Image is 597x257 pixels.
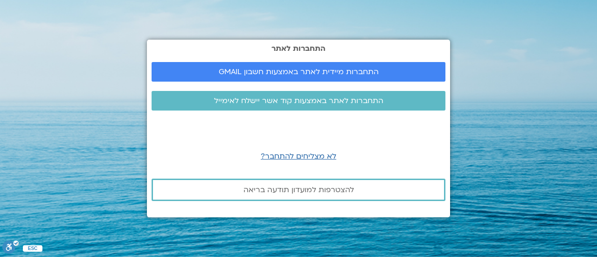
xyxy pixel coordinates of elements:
[243,186,354,194] span: להצטרפות למועדון תודעה בריאה
[219,68,379,76] span: התחברות מיידית לאתר באמצעות חשבון GMAIL
[152,62,445,82] a: התחברות מיידית לאתר באמצעות חשבון GMAIL
[261,151,336,161] a: לא מצליחים להתחבר?
[214,97,383,105] span: התחברות לאתר באמצעות קוד אשר יישלח לאימייל
[152,179,445,201] a: להצטרפות למועדון תודעה בריאה
[152,44,445,53] h2: התחברות לאתר
[152,91,445,111] a: התחברות לאתר באמצעות קוד אשר יישלח לאימייל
